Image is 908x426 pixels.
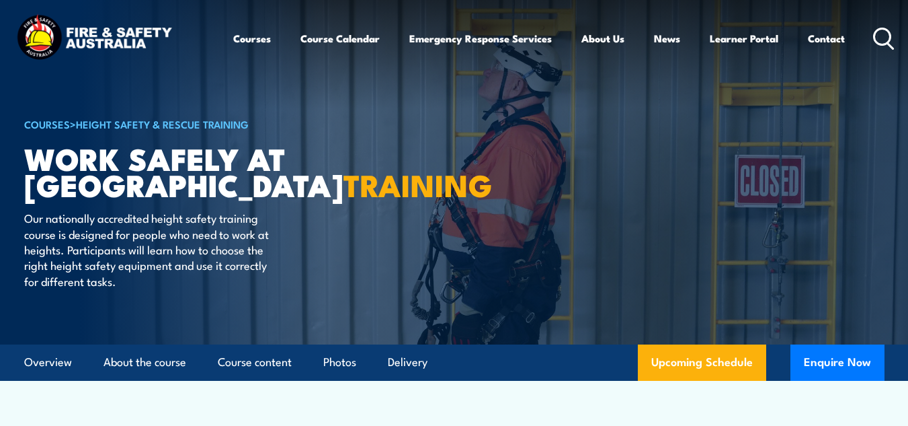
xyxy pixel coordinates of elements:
[790,345,884,381] button: Enquire Now
[638,345,766,381] a: Upcoming Schedule
[388,345,427,380] a: Delivery
[24,145,356,197] h1: Work Safely at [GEOGRAPHIC_DATA]
[300,22,380,55] a: Course Calendar
[409,22,552,55] a: Emergency Response Services
[343,161,493,207] strong: TRAINING
[24,116,70,131] a: COURSES
[24,345,72,380] a: Overview
[104,345,186,380] a: About the course
[808,22,845,55] a: Contact
[218,345,292,380] a: Course content
[710,22,778,55] a: Learner Portal
[654,22,680,55] a: News
[323,345,356,380] a: Photos
[24,210,270,289] p: Our nationally accredited height safety training course is designed for people who need to work a...
[581,22,624,55] a: About Us
[76,116,249,131] a: Height Safety & Rescue Training
[233,22,271,55] a: Courses
[24,116,356,132] h6: >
